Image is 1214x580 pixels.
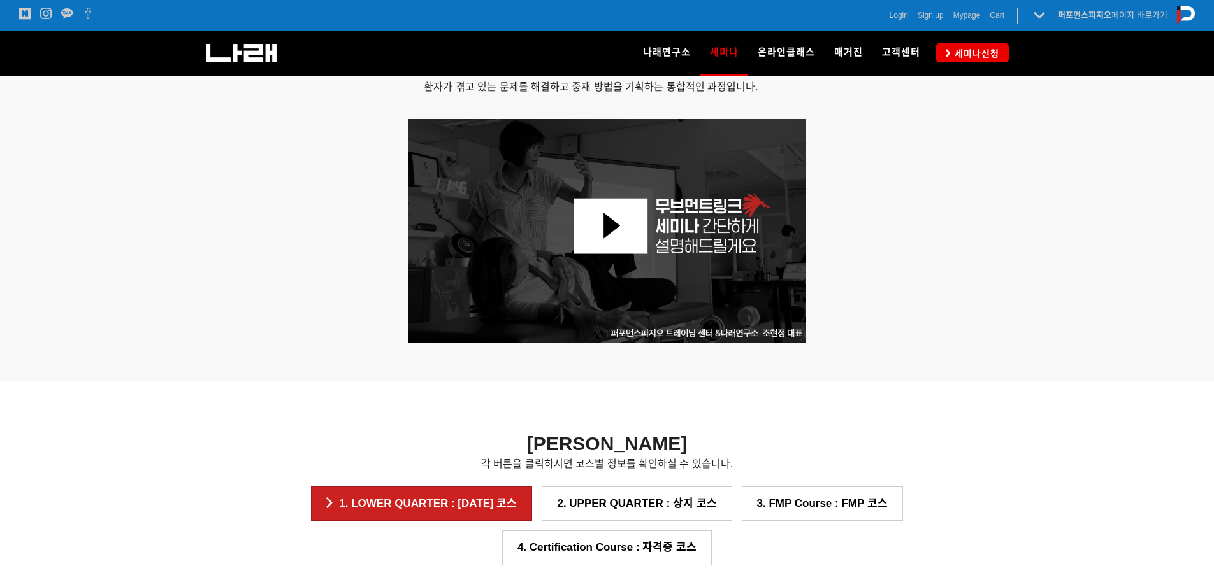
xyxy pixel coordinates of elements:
a: 4. Certification Course : 자격증 코스 [502,530,712,565]
a: 온라인클래스 [748,31,825,75]
span: 고객센터 [882,46,920,58]
a: Login [890,9,908,22]
a: 세미나신청 [936,43,1009,62]
span: 각 버튼을 클릭하시면 코스별 정보를 확인하실 수 있습니다. [481,458,733,469]
span: 매거진 [834,46,863,58]
a: 퍼포먼스피지오페이지 바로가기 [1058,10,1167,20]
a: Mypage [953,9,981,22]
span: 나래연구소 [643,46,691,58]
span: 환자가 겪고 있는 문제를 해결하고 중재 방법을 기획하는 통합적인 과정입니다. [424,81,758,92]
strong: [PERSON_NAME] [527,433,688,454]
strong: 퍼포먼스피지오 [1058,10,1111,20]
a: 3. FMP Course : FMP 코스 [742,486,903,521]
span: 세미나 [710,42,739,62]
span: 온라인클래스 [758,46,815,58]
a: 고객센터 [872,31,930,75]
a: 1. LOWER QUARTER : [DATE] 코스 [311,486,532,521]
a: 매거진 [825,31,872,75]
span: 세미나신청 [951,47,999,60]
a: Cart [990,9,1004,22]
a: 나래연구소 [633,31,700,75]
a: 세미나 [700,31,748,75]
a: 2. UPPER QUARTER : 상지 코스 [542,486,732,521]
a: Sign up [918,9,944,22]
